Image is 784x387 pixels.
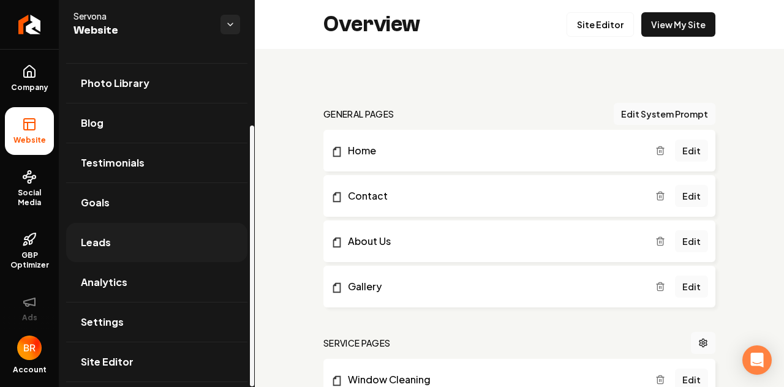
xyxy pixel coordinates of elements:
span: Site Editor [81,355,134,369]
a: Gallery [331,279,655,294]
a: Window Cleaning [331,372,655,387]
span: Servona [73,10,211,22]
span: Goals [81,195,110,210]
a: Edit [675,276,708,298]
span: Website [9,135,51,145]
span: Website [73,22,211,39]
button: Edit System Prompt [614,103,715,125]
a: Blog [66,103,247,143]
span: Social Media [5,188,54,208]
h2: Overview [323,12,420,37]
a: Site Editor [567,12,634,37]
a: Edit [675,230,708,252]
span: Testimonials [81,156,145,170]
a: Edit [675,140,708,162]
a: View My Site [641,12,715,37]
span: Settings [81,315,124,329]
a: Goals [66,183,247,222]
button: Ads [5,285,54,333]
h2: general pages [323,108,394,120]
a: Social Media [5,160,54,217]
a: Leads [66,223,247,262]
img: Rebolt Logo [18,15,41,34]
a: Testimonials [66,143,247,182]
a: Settings [66,302,247,342]
a: Company [5,54,54,102]
a: GBP Optimizer [5,222,54,280]
div: Open Intercom Messenger [742,345,772,375]
span: Account [13,365,47,375]
span: Company [6,83,53,92]
a: Edit [675,185,708,207]
span: Leads [81,235,111,250]
a: Photo Library [66,64,247,103]
a: Contact [331,189,655,203]
span: GBP Optimizer [5,250,54,270]
a: Analytics [66,263,247,302]
a: Home [331,143,655,158]
a: About Us [331,234,655,249]
span: Ads [17,313,42,323]
span: Blog [81,116,104,130]
button: Open user button [17,336,42,360]
img: Brayden Robideux [17,336,42,360]
h2: Service Pages [323,337,391,349]
span: Analytics [81,275,127,290]
span: Photo Library [81,76,149,91]
a: Site Editor [66,342,247,381]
